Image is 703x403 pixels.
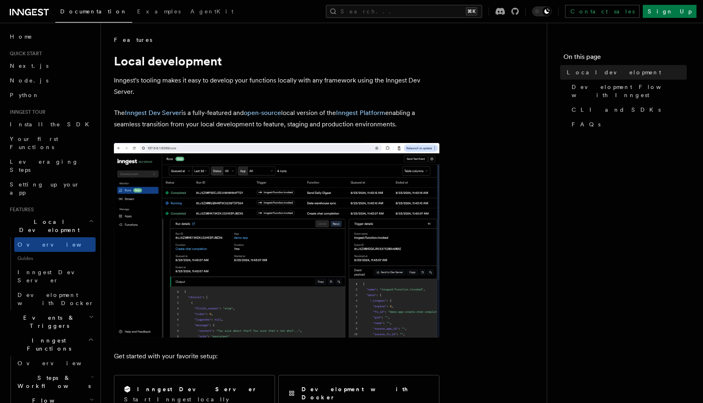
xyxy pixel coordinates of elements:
a: Local development [563,65,687,80]
a: Your first Functions [7,132,96,154]
span: Home [10,32,33,41]
a: FAQs [568,117,687,132]
span: Inngest tour [7,109,46,115]
span: Guides [14,252,96,265]
p: Get started with your favorite setup: [114,351,439,362]
a: Setting up your app [7,177,96,200]
a: Python [7,88,96,102]
button: Toggle dark mode [532,6,552,16]
img: The Inngest Dev Server on the Functions page [114,143,439,338]
span: Next.js [10,63,48,69]
span: Setting up your app [10,181,80,196]
span: Overview [17,360,101,366]
a: Development with Docker [14,288,96,310]
span: Local development [567,68,661,76]
a: AgentKit [186,2,238,22]
h4: On this page [563,52,687,65]
span: Inngest Functions [7,336,88,353]
button: Steps & Workflows [14,370,96,393]
h2: Inngest Dev Server [137,385,257,393]
span: Your first Functions [10,136,58,150]
h2: Development with Docker [301,385,429,401]
span: Overview [17,241,101,248]
p: The is a fully-featured and local version of the enabling a seamless transition from your local d... [114,107,439,130]
a: Home [7,29,96,44]
a: Install the SDK [7,117,96,132]
a: open-source [244,109,281,117]
span: Local Development [7,218,89,234]
h1: Local development [114,54,439,68]
button: Local Development [7,214,96,237]
a: Overview [14,356,96,370]
a: Documentation [55,2,132,23]
span: Development with Docker [17,292,94,306]
span: Quick start [7,50,42,57]
span: FAQs [572,120,600,128]
button: Inngest Functions [7,333,96,356]
p: Inngest's tooling makes it easy to develop your functions locally with any framework using the In... [114,75,439,97]
kbd: ⌘K [466,7,477,15]
span: CLI and SDKs [572,106,661,114]
a: Sign Up [643,5,696,18]
a: CLI and SDKs [568,102,687,117]
a: Development Flow with Inngest [568,80,687,102]
span: Node.js [10,77,48,84]
span: Features [114,36,152,44]
span: Documentation [60,8,127,15]
span: AgentKit [190,8,234,15]
a: Leveraging Steps [7,154,96,177]
span: Steps & Workflows [14,374,91,390]
span: Development Flow with Inngest [572,83,687,99]
div: Local Development [7,237,96,310]
button: Events & Triggers [7,310,96,333]
span: Python [10,92,39,98]
a: Overview [14,237,96,252]
span: Inngest Dev Server [17,269,87,284]
span: Features [7,206,34,213]
span: Leveraging Steps [10,158,79,173]
span: Install the SDK [10,121,94,128]
span: Examples [137,8,181,15]
a: Next.js [7,58,96,73]
a: Inngest Dev Server [125,109,181,117]
a: Node.js [7,73,96,88]
a: Inngest Platform [336,109,385,117]
a: Inngest Dev Server [14,265,96,288]
a: Examples [132,2,186,22]
span: Events & Triggers [7,314,89,330]
button: Search...⌘K [326,5,482,18]
a: Contact sales [565,5,640,18]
